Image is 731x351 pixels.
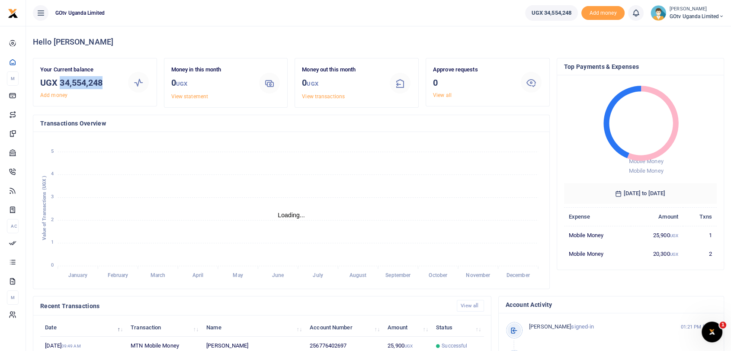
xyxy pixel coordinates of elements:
[433,92,452,98] a: View all
[278,212,305,219] text: Loading...
[40,119,542,128] h4: Transactions Overview
[564,62,717,71] h4: Top Payments & Expenses
[202,318,305,337] th: Name: activate to sort column ascending
[305,318,383,337] th: Account Number: activate to sort column ascending
[7,290,19,305] li: M
[457,300,484,312] a: View all
[631,207,683,226] th: Amount
[33,37,724,47] h4: Hello [PERSON_NAME]
[7,71,19,86] li: M
[302,76,382,90] h3: 0
[719,322,726,328] span: 1
[108,272,128,278] tspan: February
[171,93,208,100] a: View statement
[670,233,678,238] small: UGX
[51,148,54,154] tspan: 5
[651,5,724,21] a: profile-user [PERSON_NAME] GOtv Uganda Limited
[51,171,54,177] tspan: 4
[40,65,120,74] p: Your Current balance
[51,240,54,245] tspan: 1
[532,9,571,17] span: UGX 34,554,248
[683,226,717,245] td: 1
[529,322,670,332] p: signed-in
[529,323,571,330] span: [PERSON_NAME]
[670,6,724,13] small: [PERSON_NAME]
[581,6,625,20] span: Add money
[670,13,724,20] span: GOtv Uganda Limited
[40,318,126,337] th: Date: activate to sort column descending
[680,323,717,331] small: 01:21 PM [DATE]
[507,272,530,278] tspan: December
[40,92,67,98] a: Add money
[628,167,663,174] span: Mobile Money
[525,5,578,21] a: UGX 34,554,248
[506,300,717,309] h4: Account Activity
[564,245,631,263] td: Mobile Money
[8,8,18,19] img: logo-small
[442,342,467,350] span: Successful
[52,9,108,17] span: GOtv Uganda Limited
[171,76,251,90] h3: 0
[313,272,323,278] tspan: July
[61,344,81,348] small: 09:49 AM
[429,272,448,278] tspan: October
[126,318,202,337] th: Transaction: activate to sort column ascending
[385,272,411,278] tspan: September
[631,226,683,245] td: 25,900
[40,76,120,89] h3: UGX 34,554,248
[151,272,166,278] tspan: March
[522,5,581,21] li: Wallet ballance
[42,176,47,240] text: Value of Transactions (UGX )
[433,65,513,74] p: Approve requests
[176,81,187,87] small: UGX
[383,318,431,337] th: Amount: activate to sort column ascending
[307,81,318,87] small: UGX
[51,217,54,222] tspan: 2
[702,322,722,342] iframe: Intercom live chat
[233,272,243,278] tspan: May
[7,219,19,233] li: Ac
[171,65,251,74] p: Money in this month
[564,183,717,204] h6: [DATE] to [DATE]
[564,226,631,245] td: Mobile Money
[670,252,678,257] small: UGX
[433,76,513,89] h3: 0
[272,272,284,278] tspan: June
[581,9,625,16] a: Add money
[683,245,717,263] td: 2
[68,272,87,278] tspan: January
[40,301,450,311] h4: Recent Transactions
[628,158,663,164] span: Mobile Money
[683,207,717,226] th: Txns
[192,272,204,278] tspan: April
[51,194,54,200] tspan: 3
[8,10,18,16] a: logo-small logo-large logo-large
[51,262,54,268] tspan: 0
[581,6,625,20] li: Toup your wallet
[564,207,631,226] th: Expense
[466,272,491,278] tspan: November
[431,318,484,337] th: Status: activate to sort column ascending
[651,5,666,21] img: profile-user
[302,93,345,100] a: View transactions
[349,272,367,278] tspan: August
[631,245,683,263] td: 20,300
[302,65,382,74] p: Money out this month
